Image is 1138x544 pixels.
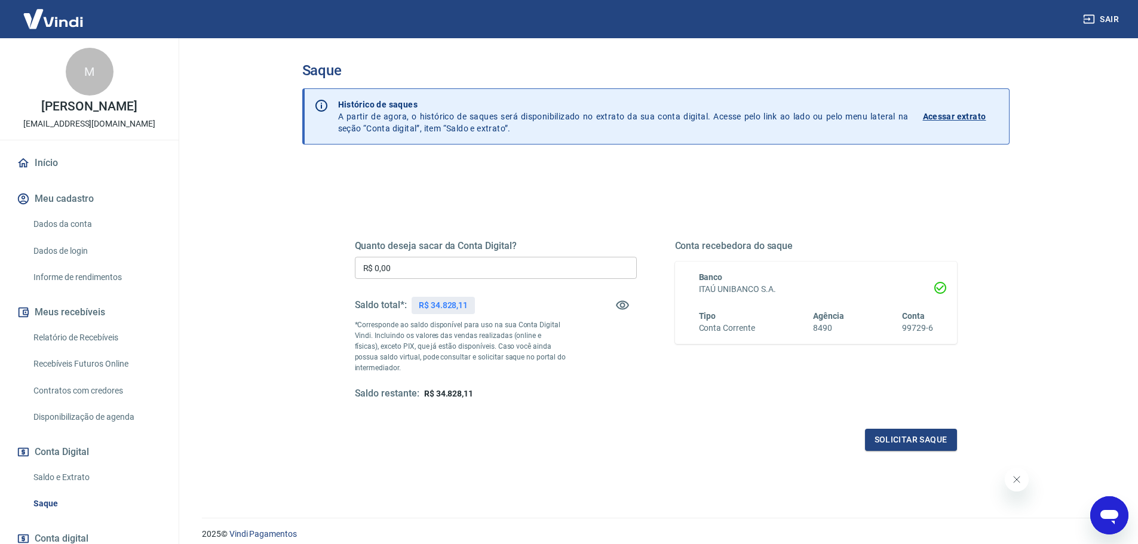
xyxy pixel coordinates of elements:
p: R$ 34.828,11 [419,299,468,312]
h6: 99729-6 [902,322,933,334]
p: [EMAIL_ADDRESS][DOMAIN_NAME] [23,118,155,130]
span: Agência [813,311,844,321]
span: Tipo [699,311,716,321]
p: Acessar extrato [923,110,986,122]
h5: Conta recebedora do saque [675,240,957,252]
a: Saldo e Extrato [29,465,164,490]
img: Vindi [14,1,92,37]
a: Informe de rendimentos [29,265,164,290]
a: Relatório de Recebíveis [29,325,164,350]
span: Conta [902,311,925,321]
p: *Corresponde ao saldo disponível para uso na sua Conta Digital Vindi. Incluindo os valores das ve... [355,319,566,373]
a: Início [14,150,164,176]
span: Banco [699,272,723,282]
p: A partir de agora, o histórico de saques será disponibilizado no extrato da sua conta digital. Ac... [338,99,909,134]
a: Contratos com credores [29,379,164,403]
a: Acessar extrato [923,99,999,134]
span: R$ 34.828,11 [424,389,473,398]
span: Olá! Precisa de ajuda? [7,8,100,18]
button: Solicitar saque [865,429,957,451]
a: Disponibilização de agenda [29,405,164,429]
h6: ITAÚ UNIBANCO S.A. [699,283,933,296]
button: Meu cadastro [14,186,164,212]
h6: Conta Corrente [699,322,755,334]
p: 2025 © [202,528,1109,540]
h5: Saldo total*: [355,299,407,311]
button: Sair [1081,8,1124,30]
a: Saque [29,491,164,516]
button: Conta Digital [14,439,164,465]
h3: Saque [302,62,1010,79]
button: Meus recebíveis [14,299,164,325]
a: Recebíveis Futuros Online [29,352,164,376]
iframe: Botão para abrir a janela de mensagens [1090,496,1128,534]
p: Histórico de saques [338,99,909,110]
div: M [66,48,114,96]
p: [PERSON_NAME] [41,100,137,113]
h5: Saldo restante: [355,388,419,400]
h5: Quanto deseja sacar da Conta Digital? [355,240,637,252]
a: Dados da conta [29,212,164,236]
a: Dados de login [29,239,164,263]
a: Vindi Pagamentos [229,529,297,539]
iframe: Fechar mensagem [1005,468,1029,491]
h6: 8490 [813,322,844,334]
